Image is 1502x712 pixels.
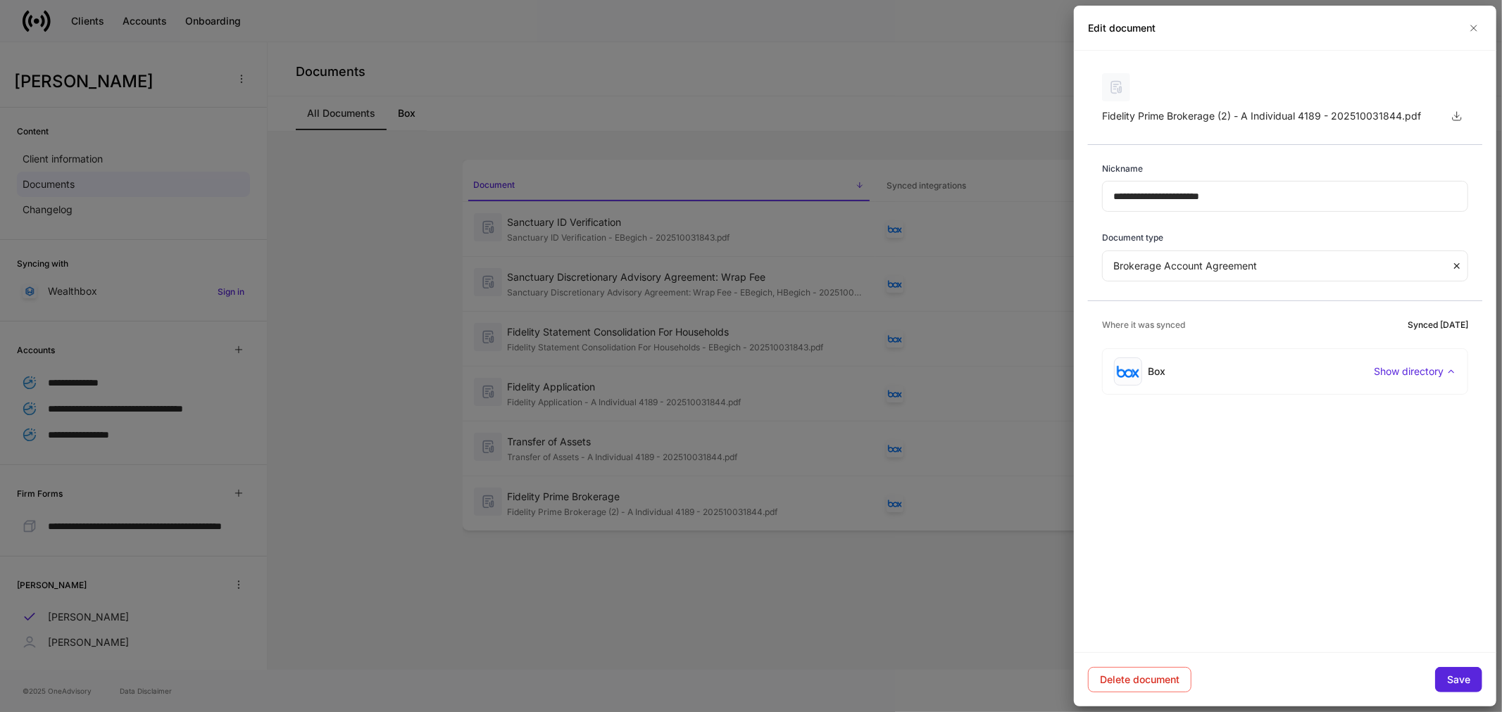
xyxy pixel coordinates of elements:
[1102,109,1434,123] div: Fidelity Prime Brokerage (2) - A Individual 4189 - 202510031844.pdf
[1100,673,1179,687] div: Delete document
[1088,21,1156,35] h2: Edit document
[1374,364,1444,379] p: Show directory
[1117,365,1139,378] img: oYqM9ojoZLfzCHUefNbBcWHcyDPbQKagtYciMC8pFl3iZXy3dU33Uwy+706y+0q2uJ1ghNQf2OIHrSh50tUd9HaB5oMc62p0G...
[1088,667,1191,692] button: Delete document
[1435,667,1482,692] button: Save
[1447,673,1470,687] div: Save
[1102,318,1185,331] h6: Where it was synced
[1148,364,1165,379] div: Box
[1102,73,1130,101] img: svg%3e
[1102,231,1163,244] h6: Document type
[1103,349,1467,394] div: BoxShow directory
[1408,318,1468,331] h6: Synced [DATE]
[1102,162,1143,175] h6: Nickname
[1102,250,1451,281] div: Brokerage Account Agreement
